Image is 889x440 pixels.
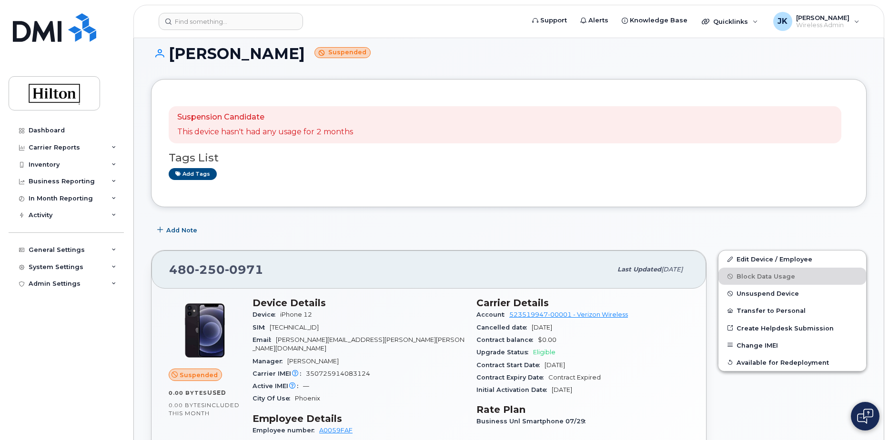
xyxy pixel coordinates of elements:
span: Device [253,311,280,318]
span: Carrier IMEI [253,370,306,377]
span: Active IMEI [253,382,303,390]
h3: Employee Details [253,413,465,424]
div: Jason Knight [767,12,866,31]
span: Phoenix [295,395,320,402]
span: $0.00 [538,336,556,343]
span: Contract balance [476,336,538,343]
span: included this month [169,401,240,417]
span: [PERSON_NAME] [287,358,339,365]
input: Find something... [159,13,303,30]
h3: Rate Plan [476,404,689,415]
button: Unsuspend Device [718,285,866,302]
img: iPhone_12.jpg [176,302,233,359]
span: Add Note [166,226,197,235]
button: Available for Redeployment [718,354,866,371]
span: Initial Activation Date [476,386,552,393]
h1: [PERSON_NAME] [151,45,867,62]
h3: Carrier Details [476,297,689,309]
span: [DATE] [661,266,683,273]
p: Suspension Candidate [177,112,353,123]
p: This device hasn't had any usage for 2 months [177,127,353,138]
span: Suspended [180,370,218,380]
span: Last updated [617,266,661,273]
span: Wireless Admin [796,21,849,29]
h3: Device Details [253,297,465,309]
span: Business Unl Smartphone 07/29 [476,418,590,425]
span: Upgrade Status [476,349,533,356]
img: Open chat [857,409,873,424]
span: 0971 [225,262,263,277]
span: Cancelled date [476,324,532,331]
span: 0.00 Bytes [169,402,205,409]
span: used [207,389,226,396]
span: Contract Start Date [476,361,545,369]
a: Create Helpdesk Submission [718,320,866,337]
span: Contract Expired [548,374,601,381]
span: Manager [253,358,287,365]
span: City Of Use [253,395,295,402]
button: Add Note [151,221,205,239]
span: Eligible [533,349,556,356]
span: 350725914083124 [306,370,370,377]
span: Available for Redeployment [737,359,829,366]
small: Suspended [314,47,371,58]
span: Email [253,336,276,343]
a: Edit Device / Employee [718,250,866,268]
a: 523519947-00001 - Verizon Wireless [509,311,628,318]
button: Block Data Usage [718,268,866,285]
span: 480 [169,262,263,277]
div: Quicklinks [695,12,765,31]
span: [TECHNICAL_ID] [270,324,319,331]
span: iPhone 12 [280,311,312,318]
button: Change IMEI [718,337,866,354]
span: SIM [253,324,270,331]
span: [DATE] [545,361,565,369]
button: Transfer to Personal [718,302,866,319]
span: 250 [195,262,225,277]
span: — [303,382,309,390]
span: Account [476,311,509,318]
span: Employee number [253,427,319,434]
a: A0059FAF [319,427,353,434]
span: [DATE] [552,386,572,393]
h3: Tags List [169,152,849,164]
span: 0.00 Bytes [169,390,207,396]
span: [PERSON_NAME][EMAIL_ADDRESS][PERSON_NAME][PERSON_NAME][DOMAIN_NAME] [253,336,465,352]
span: Unsuspend Device [737,290,799,297]
a: Add tags [169,168,217,180]
span: Contract Expiry Date [476,374,548,381]
span: [DATE] [532,324,552,331]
